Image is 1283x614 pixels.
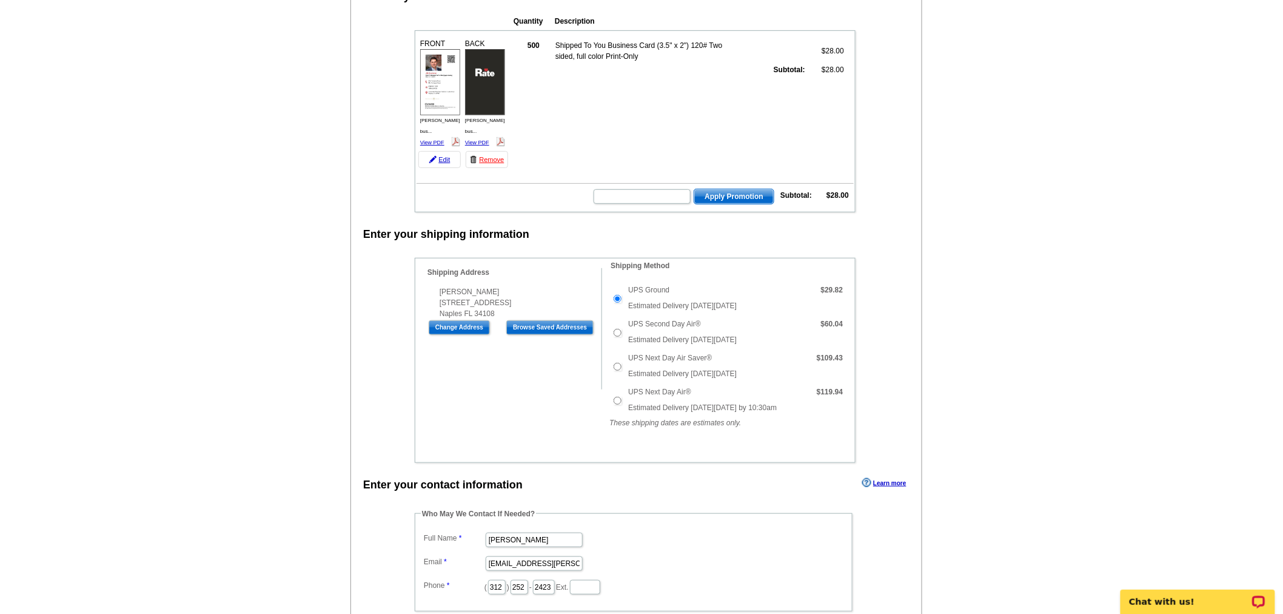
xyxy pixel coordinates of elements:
strong: Subtotal: [774,66,805,74]
img: small-thumb.jpg [420,49,460,115]
img: pdf_logo.png [496,137,505,146]
iframe: LiveChat chat widget [1113,576,1283,614]
td: Shipped To You Business Card (3.5" x 2") 120# Two sided, full color Print-Only [555,39,731,62]
label: UPS Next Day Air® [628,386,691,397]
strong: $28.00 [826,191,849,200]
label: Phone [424,580,484,591]
th: Description [554,15,776,27]
em: These shipping dates are estimates only. [609,419,741,427]
a: View PDF [420,140,444,146]
div: BACK [463,36,507,150]
span: [PERSON_NAME] bus... [465,118,505,134]
a: Edit [418,151,461,168]
input: Browse Saved Addresses [506,320,594,335]
img: trashcan-icon.gif [470,156,477,163]
span: Estimated Delivery [DATE][DATE] by 10:30am [628,403,777,412]
td: $28.00 [807,64,845,76]
strong: $60.04 [821,320,843,328]
span: Estimated Delivery [DATE][DATE] [628,302,737,310]
label: UPS Second Day Air® [628,319,701,329]
td: $28.00 [807,39,845,62]
img: pdf_logo.png [451,137,460,146]
div: Enter your contact information [363,477,523,493]
span: Apply Promotion [694,189,774,204]
strong: $29.82 [821,286,843,294]
a: Remove [466,151,508,168]
button: Apply Promotion [694,189,774,204]
label: UPS Ground [628,285,669,295]
span: Estimated Delivery [DATE][DATE] [628,369,737,378]
div: FRONT [418,36,462,150]
strong: Subtotal: [780,191,812,200]
img: pencil-icon.gif [429,156,437,163]
legend: Who May We Contact If Needed? [421,508,536,519]
strong: $109.43 [817,354,843,362]
a: Learn more [862,478,906,488]
div: [PERSON_NAME] [STREET_ADDRESS] Naples FL 34108 [427,286,601,319]
label: Email [424,556,484,567]
th: Quantity [513,15,553,27]
div: Enter your shipping information [363,226,529,243]
label: UPS Next Day Air Saver® [628,353,712,363]
strong: 500 [528,41,540,50]
img: small-thumb.jpg [465,49,505,115]
span: Estimated Delivery [DATE][DATE] [628,336,737,344]
label: Full Name [424,533,484,544]
dd: ( ) - Ext. [421,577,846,596]
a: View PDF [465,140,489,146]
h4: Shipping Address [427,268,601,277]
input: Change Address [429,320,490,335]
strong: $119.94 [817,388,843,396]
span: [PERSON_NAME] bus... [420,118,460,134]
legend: Shipping Method [609,260,671,271]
